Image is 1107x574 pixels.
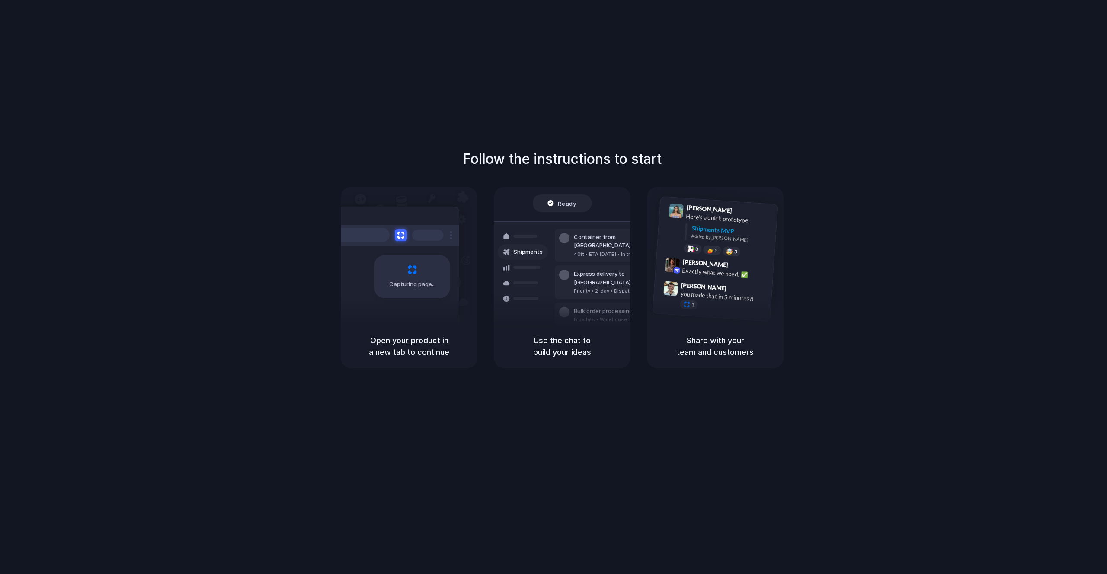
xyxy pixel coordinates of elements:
span: 1 [691,302,694,307]
span: [PERSON_NAME] [681,280,727,293]
span: 8 [695,246,698,251]
div: Priority • 2-day • Dispatched [574,287,667,295]
span: [PERSON_NAME] [682,257,728,269]
h5: Share with your team and customers [657,335,773,358]
div: 40ft • ETA [DATE] • In transit [574,251,667,258]
span: 9:42 AM [731,261,749,271]
h1: Follow the instructions to start [463,149,662,169]
div: Shipments MVP [691,223,771,238]
span: 5 [715,248,718,252]
div: Here's a quick prototype [686,211,772,226]
div: Express delivery to [GEOGRAPHIC_DATA] [574,270,667,287]
div: you made that in 5 minutes?! [680,289,767,304]
span: Shipments [513,248,543,256]
span: Capturing page [389,280,437,289]
h5: Open your product in a new tab to continue [351,335,467,358]
h5: Use the chat to build your ideas [504,335,620,358]
div: Container from [GEOGRAPHIC_DATA] [574,233,667,250]
div: Added by [PERSON_NAME] [691,232,771,245]
div: Exactly what we need! ✅ [682,266,768,281]
span: 9:47 AM [729,284,747,295]
span: 3 [734,249,737,254]
span: Ready [558,199,576,207]
span: 9:41 AM [735,207,752,217]
div: 8 pallets • Warehouse B • Packed [574,316,654,323]
div: Bulk order processing [574,307,654,316]
div: 🤯 [726,248,733,255]
span: [PERSON_NAME] [686,203,732,215]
